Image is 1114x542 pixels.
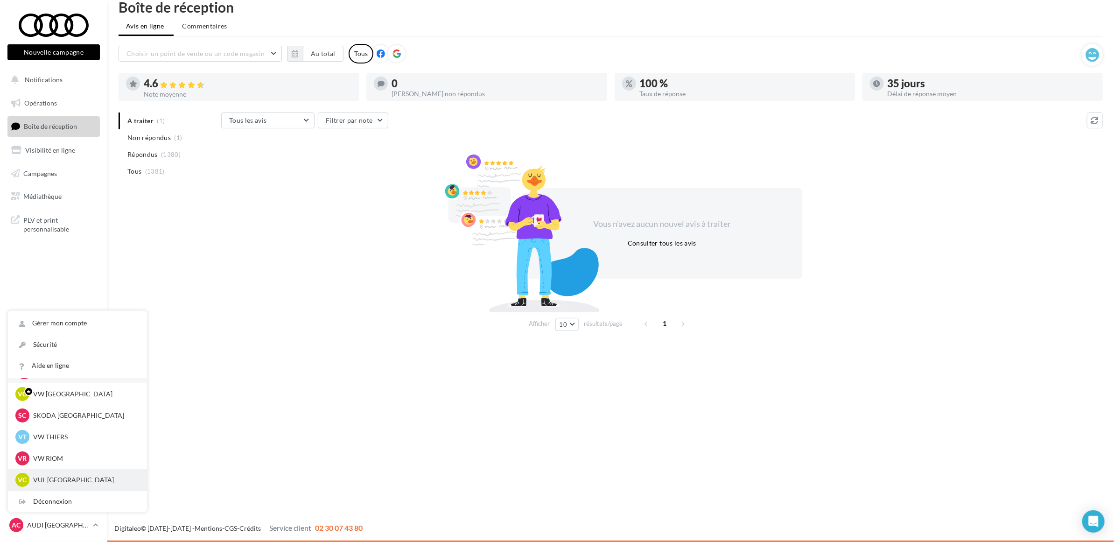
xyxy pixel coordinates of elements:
[33,475,136,485] p: VUL [GEOGRAPHIC_DATA]
[24,99,57,107] span: Opérations
[33,432,136,442] p: VW THIERS
[269,523,311,532] span: Service client
[23,192,62,200] span: Médiathèque
[18,475,27,485] span: VC
[127,133,171,142] span: Non répondus
[144,91,351,98] div: Note moyenne
[349,44,373,63] div: Tous
[25,146,75,154] span: Visibilité en ligne
[6,116,102,136] a: Boîte de réception
[640,78,848,89] div: 100 %
[119,46,282,62] button: Choisir un point de vente ou un code magasin
[161,151,181,158] span: (1380)
[584,319,623,328] span: résultats/page
[315,523,363,532] span: 02 30 07 43 80
[8,355,147,376] a: Aide en ligne
[33,454,136,463] p: VW RIOM
[229,116,267,124] span: Tous les avis
[640,91,848,97] div: Taux de réponse
[8,313,147,334] a: Gérer mon compte
[529,319,550,328] span: Afficher
[175,134,182,141] span: (1)
[18,432,27,442] span: VT
[127,167,141,176] span: Tous
[555,318,579,331] button: 10
[33,389,136,399] p: VW [GEOGRAPHIC_DATA]
[6,70,98,90] button: Notifications
[145,168,165,175] span: (1381)
[392,78,599,89] div: 0
[6,164,102,183] a: Campagnes
[18,454,27,463] span: VR
[126,49,265,57] span: Choisir un point de vente ou un code magasin
[27,521,89,530] p: AUDI [GEOGRAPHIC_DATA]
[18,389,27,399] span: VC
[6,93,102,113] a: Opérations
[144,78,351,89] div: 4.6
[195,524,222,532] a: Mentions
[12,521,21,530] span: AC
[392,91,599,97] div: [PERSON_NAME] non répondus
[303,46,343,62] button: Au total
[6,141,102,160] a: Visibilité en ligne
[318,113,388,128] button: Filtrer par note
[624,238,700,249] button: Consulter tous les avis
[19,411,27,420] span: SC
[182,21,227,31] span: Commentaires
[114,524,141,532] a: Digitaleo
[6,210,102,238] a: PLV et print personnalisable
[23,169,57,177] span: Campagnes
[25,76,63,84] span: Notifications
[7,516,100,534] a: AC AUDI [GEOGRAPHIC_DATA]
[1082,510,1105,533] div: Open Intercom Messenger
[24,122,77,130] span: Boîte de réception
[287,46,343,62] button: Au total
[8,491,147,512] div: Déconnexion
[7,44,100,60] button: Nouvelle campagne
[221,113,315,128] button: Tous les avis
[888,78,1095,89] div: 35 jours
[127,150,158,159] span: Répondus
[6,187,102,206] a: Médiathèque
[888,91,1095,97] div: Délai de réponse moyen
[582,218,743,230] div: Vous n'avez aucun nouvel avis à traiter
[560,321,568,328] span: 10
[657,316,672,331] span: 1
[8,334,147,355] a: Sécurité
[23,214,96,234] span: PLV et print personnalisable
[114,524,363,532] span: © [DATE]-[DATE] - - -
[33,411,136,420] p: SKODA [GEOGRAPHIC_DATA]
[239,524,261,532] a: Crédits
[224,524,237,532] a: CGS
